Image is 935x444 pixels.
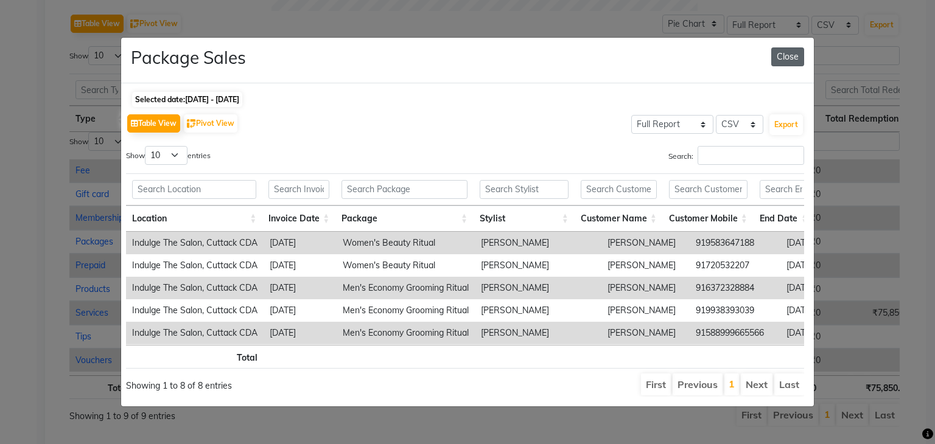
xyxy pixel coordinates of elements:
[690,344,780,367] td: 91720532207
[264,322,337,344] td: [DATE]
[474,206,575,232] th: Stylist: activate to sort column ascending
[581,180,657,199] input: Search Customer Name
[126,206,262,232] th: Location: activate to sort column ascending
[145,146,187,165] select: Showentries
[690,254,780,277] td: 91720532207
[475,344,601,367] td: [PERSON_NAME]
[126,345,264,369] th: Total
[601,254,690,277] td: [PERSON_NAME]
[126,322,264,344] td: Indulge The Salon, Cuttack CDA
[690,299,780,322] td: 919938393039
[575,206,663,232] th: Customer Name: activate to sort column ascending
[780,322,840,344] td: [DATE]
[337,254,475,277] td: Women's Beauty Ritual
[268,180,329,199] input: Search Invoice Date
[669,180,748,199] input: Search Customer Mobile
[690,232,780,254] td: 919583647188
[754,206,814,232] th: End Date: activate to sort column ascending
[601,277,690,299] td: [PERSON_NAME]
[690,277,780,299] td: 916372328884
[337,344,475,367] td: Men's Economy Grooming Ritual
[475,299,601,322] td: [PERSON_NAME]
[264,232,337,254] td: [DATE]
[780,344,840,367] td: [DATE]
[337,277,475,299] td: Men's Economy Grooming Ritual
[698,146,804,165] input: Search:
[126,232,264,254] td: Indulge The Salon, Cuttack CDA
[769,114,803,135] button: Export
[187,119,196,128] img: pivot.png
[668,146,804,165] label: Search:
[262,206,335,232] th: Invoice Date: activate to sort column ascending
[126,277,264,299] td: Indulge The Salon, Cuttack CDA
[132,180,256,199] input: Search Location
[690,322,780,344] td: 91588999665566
[337,322,475,344] td: Men's Economy Grooming Ritual
[185,95,239,104] span: [DATE] - [DATE]
[335,206,474,232] th: Package: activate to sort column ascending
[475,277,601,299] td: [PERSON_NAME]
[337,232,475,254] td: Women's Beauty Ritual
[126,344,264,367] td: Indulge The Salon, Cuttack CDA
[126,372,398,392] div: Showing 1 to 8 of 8 entries
[264,299,337,322] td: [DATE]
[126,146,211,165] label: Show entries
[184,114,237,133] button: Pivot View
[780,299,840,322] td: [DATE]
[601,299,690,322] td: [PERSON_NAME]
[601,322,690,344] td: [PERSON_NAME]
[780,232,840,254] td: [DATE]
[341,180,467,199] input: Search Package
[480,180,569,199] input: Search Stylist
[475,322,601,344] td: [PERSON_NAME]
[760,180,808,199] input: Search End Date
[601,232,690,254] td: [PERSON_NAME]
[126,299,264,322] td: Indulge The Salon, Cuttack CDA
[126,254,264,277] td: Indulge The Salon, Cuttack CDA
[264,254,337,277] td: [DATE]
[475,254,601,277] td: [PERSON_NAME]
[127,114,180,133] button: Table View
[780,277,840,299] td: [DATE]
[264,277,337,299] td: [DATE]
[132,92,242,107] span: Selected date:
[131,47,246,68] h3: Package Sales
[337,299,475,322] td: Men's Economy Grooming Ritual
[729,378,735,390] a: 1
[780,254,840,277] td: [DATE]
[771,47,804,66] button: Close
[475,232,601,254] td: [PERSON_NAME]
[663,206,754,232] th: Customer Mobile: activate to sort column ascending
[601,344,690,367] td: [PERSON_NAME]
[264,344,337,367] td: [DATE]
